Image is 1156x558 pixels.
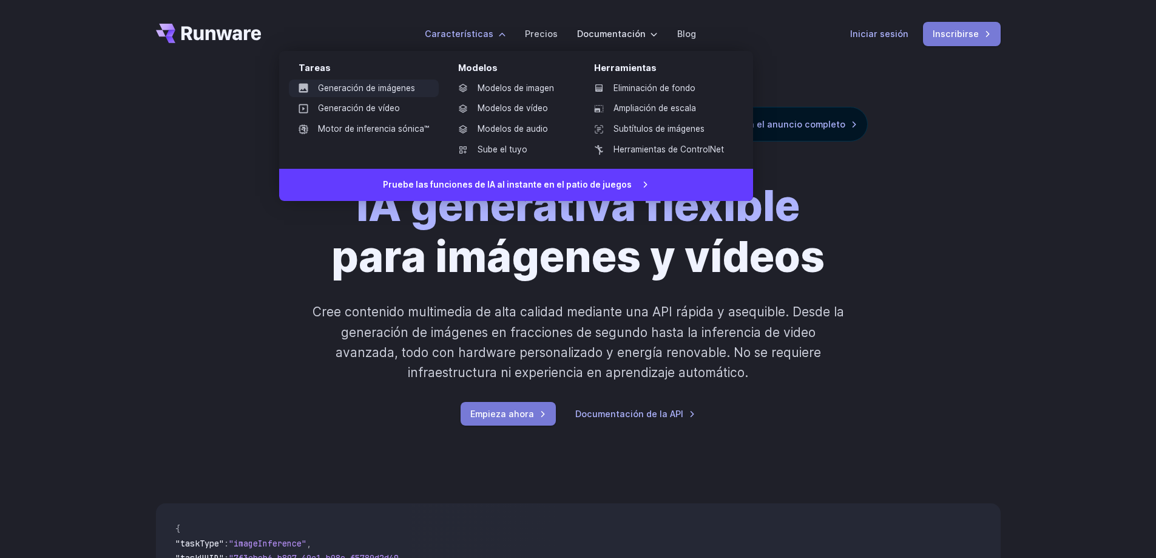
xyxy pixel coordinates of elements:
font: Lea el anuncio completo [739,119,845,129]
font: Generación de imágenes [318,83,415,93]
a: Lea el anuncio completo [739,117,857,131]
span: "taskType" [175,538,224,549]
a: Ampliación de escala [584,100,734,118]
font: Características [425,29,493,39]
a: Herramientas de ControlNet [584,141,734,159]
font: Pruebe las funciones de IA al instante en el patio de juegos [383,180,632,189]
font: Documentación [577,29,646,39]
a: Modelos de vídeo [448,100,575,118]
a: Subtítulos de imágenes [584,120,734,138]
a: Modelos de audio [448,120,575,138]
font: Motor de inferencia sónica™ [318,124,429,134]
font: Herramientas de ControlNet [613,145,724,154]
font: Herramientas [594,63,657,73]
font: Blog [677,29,696,39]
font: Cree contenido multimedia de alta calidad mediante una API rápida y asequible. Desde la generació... [313,304,844,380]
a: Eliminación de fondo [584,80,734,98]
font: Ampliación de escala [613,103,696,113]
font: IA generativa flexible [356,180,800,231]
a: Generación de imágenes [289,80,439,98]
a: Empieza ahora [461,402,556,426]
a: Iniciar sesión [850,27,908,41]
font: Generación de vídeo [318,103,400,113]
a: Sube el tuyo [448,141,575,159]
font: Modelos de audio [478,124,548,134]
a: Precios [525,27,558,41]
font: Tareas [299,63,331,73]
a: Inscribirse [923,22,1001,46]
font: Subtítulos de imágenes [613,124,705,134]
a: Modelos de imagen [448,80,575,98]
font: para imágenes y vídeos [331,231,825,282]
font: Eliminación de fondo [613,83,695,93]
font: Iniciar sesión [850,29,908,39]
a: Generación de vídeo [289,100,439,118]
span: , [306,538,311,549]
font: Sube el tuyo [478,145,527,154]
a: Blog [677,27,696,41]
span: "imageInference" [229,538,306,549]
a: Motor de inferencia sónica™ [289,120,439,138]
span: { [175,523,180,534]
font: Modelos de vídeo [478,103,548,113]
font: Modelos [458,63,498,73]
span: : [224,538,229,549]
font: Documentación de la API [575,409,683,419]
font: Inscribirse [933,29,979,39]
a: Documentación de la API [575,407,695,421]
a: Pruebe las funciones de IA al instante en el patio de juegos [279,169,753,202]
a: Ir a / [156,24,262,43]
font: Empieza ahora [470,409,534,419]
font: Modelos de imagen [478,83,554,93]
font: Precios [525,29,558,39]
